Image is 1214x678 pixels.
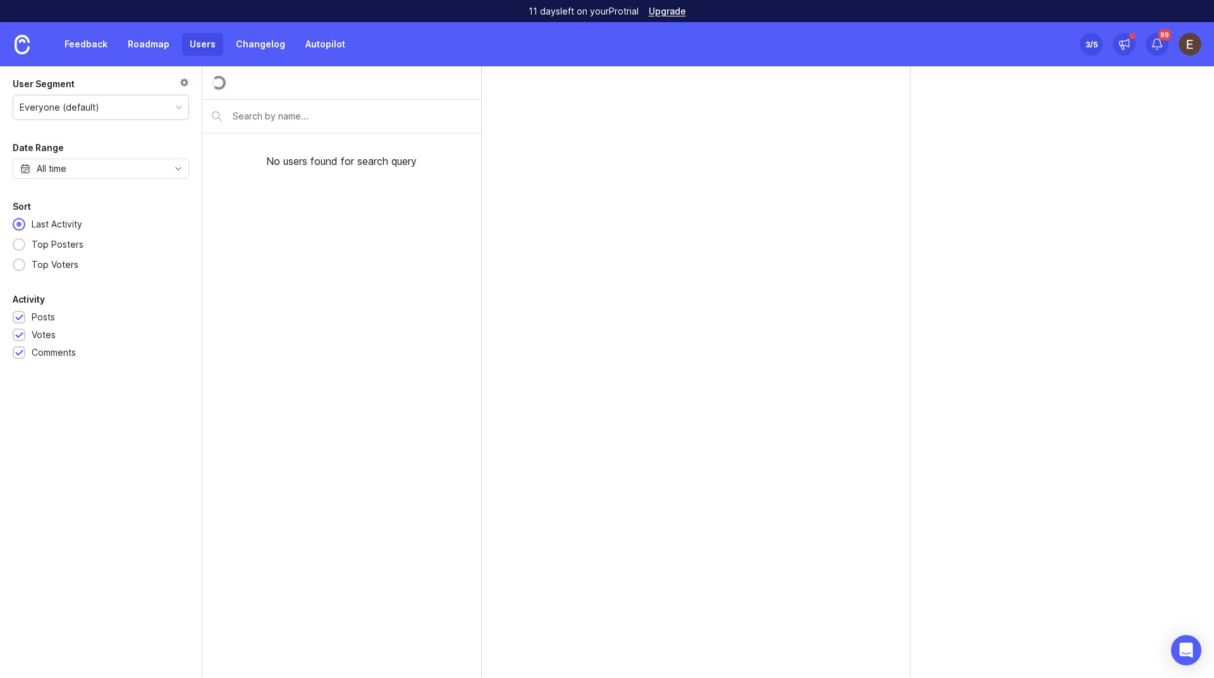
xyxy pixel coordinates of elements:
[25,258,85,272] div: Top Voters
[649,7,686,16] a: Upgrade
[228,33,293,56] a: Changelog
[13,76,75,92] div: User Segment
[15,35,30,54] img: Canny Home
[57,33,115,56] a: Feedback
[1171,635,1201,665] div: Open Intercom Messenger
[1179,33,1201,56] img: Елена Кушпель
[25,217,89,231] div: Last Activity
[13,199,31,214] div: Sort
[1080,33,1103,56] button: 3/5
[233,109,472,123] input: Search by name...
[13,140,64,155] div: Date Range
[25,238,90,251] div: Top Posters
[182,33,223,56] a: Users
[1086,35,1098,53] div: 3 /5
[168,164,188,174] svg: toggle icon
[1158,29,1171,40] span: 99
[529,5,639,18] p: 11 days left on your Pro trial
[298,33,353,56] a: Autopilot
[13,292,45,307] div: Activity
[32,346,76,360] div: Comments
[37,162,66,176] div: All time
[120,33,177,56] a: Roadmap
[20,100,99,114] div: Everyone (default)
[32,310,55,324] div: Posts
[202,133,481,189] div: No users found for search query
[32,328,56,342] div: Votes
